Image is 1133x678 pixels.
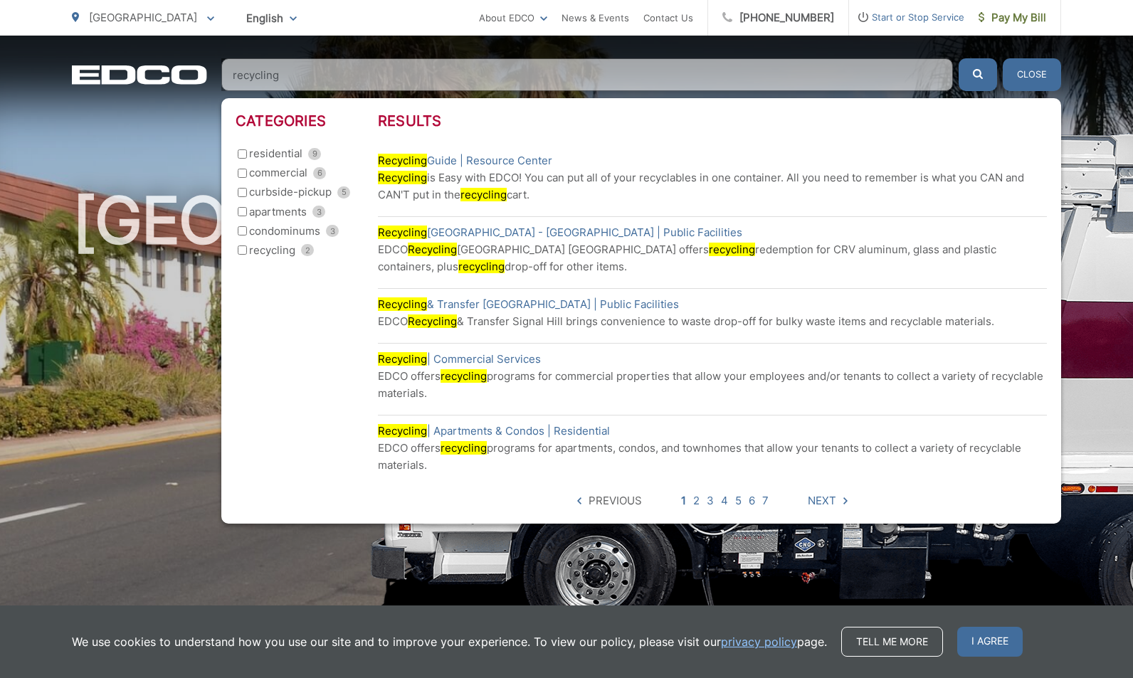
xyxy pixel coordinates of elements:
mark: Recycling [408,314,457,328]
mark: recycling [441,441,487,455]
a: Tell me more [841,627,943,657]
p: is Easy with EDCO! You can put all of your recyclables in one container. All you need to remember... [378,169,1047,203]
a: 3 [707,492,714,509]
a: 4 [721,492,728,509]
a: privacy policy [721,633,797,650]
mark: Recycling [378,352,427,366]
a: About EDCO [479,9,547,26]
h3: Results [378,112,1047,129]
a: Recycling| Apartments & Condos | Residential [378,423,610,440]
a: Recycling& Transfer [GEOGRAPHIC_DATA] | Public Facilities [378,296,679,313]
mark: recycling [709,243,755,256]
span: 6 [313,167,326,179]
a: 5 [735,492,742,509]
span: 3 [326,225,339,237]
span: curbside-pickup [249,184,332,201]
a: 1 [681,492,686,509]
a: 6 [749,492,755,509]
span: 3 [312,206,325,218]
a: Next [808,492,848,509]
span: 5 [337,186,350,198]
span: apartments [249,203,307,221]
a: Recycling[GEOGRAPHIC_DATA] - [GEOGRAPHIC_DATA] | Public Facilities [378,224,742,241]
input: recycling 2 [238,245,247,255]
mark: Recycling [378,154,427,167]
span: commercial [249,164,307,181]
mark: recycling [458,260,505,273]
a: News & Events [562,9,629,26]
h1: [GEOGRAPHIC_DATA] [72,185,1061,635]
p: EDCO offers programs for commercial properties that allow your employees and/or tenants to collec... [378,368,1047,402]
a: RecyclingGuide | Resource Center [378,152,552,169]
input: condominums 3 [238,226,247,235]
mark: Recycling [378,424,427,438]
input: residential 9 [238,149,247,159]
span: recycling [249,242,295,259]
a: 7 [762,492,769,509]
input: apartments 3 [238,207,247,216]
span: Pay My Bill [979,9,1046,26]
a: Contact Us [643,9,693,26]
p: EDCO & Transfer Signal Hill brings convenience to waste drop-off for bulky waste items and recycl... [378,313,1047,330]
p: EDCO offers programs for apartments, condos, and townhomes that allow your tenants to collect a v... [378,440,1047,474]
mark: Recycling [408,243,457,256]
input: curbside-pickup 5 [238,188,247,197]
span: [GEOGRAPHIC_DATA] [89,11,197,24]
input: commercial 6 [238,169,247,178]
mark: Recycling [378,171,427,184]
mark: recycling [460,188,507,201]
a: 2 [693,492,700,509]
span: 9 [308,148,321,160]
span: English [236,6,307,31]
a: EDCD logo. Return to the homepage. [72,65,207,85]
span: Next [808,492,836,509]
p: EDCO [GEOGRAPHIC_DATA] [GEOGRAPHIC_DATA] offers redemption for CRV aluminum, glass and plastic co... [378,241,1047,275]
span: residential [249,145,302,162]
input: Search [221,58,953,91]
mark: Recycling [378,226,427,239]
mark: Recycling [378,297,427,311]
a: Recycling| Commercial Services [378,351,541,368]
button: Submit the search query. [959,58,997,91]
mark: recycling [441,369,487,383]
span: condominums [249,223,320,240]
span: 2 [301,244,314,256]
h3: Categories [236,112,378,129]
button: Close [1003,58,1061,91]
span: Previous [589,492,642,509]
p: We use cookies to understand how you use our site and to improve your experience. To view our pol... [72,633,827,650]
